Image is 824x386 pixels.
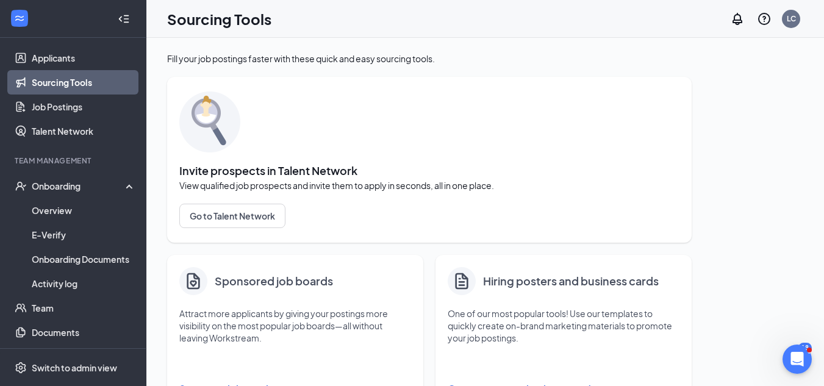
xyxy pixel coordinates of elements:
a: Team [32,296,136,320]
button: Go to Talent Network [179,204,285,228]
div: 18 [798,343,812,353]
div: Switch to admin view [32,362,117,374]
img: sourcing-tools [179,91,240,152]
div: Onboarding [32,180,126,192]
h1: Sourcing Tools [167,9,271,29]
a: Activity log [32,271,136,296]
p: Attract more applicants by giving your postings more visibility on the most popular job boards—al... [179,307,411,344]
a: Applicants [32,46,136,70]
div: LC [787,13,796,24]
p: One of our most popular tools! Use our templates to quickly create on-brand marketing materials t... [448,307,679,344]
a: Talent Network [32,119,136,143]
svg: Document [452,271,471,291]
span: Invite prospects in Talent Network [179,165,679,177]
h4: Sponsored job boards [215,273,333,290]
svg: Collapse [118,13,130,25]
svg: Settings [15,362,27,374]
div: Fill your job postings faster with these quick and easy sourcing tools. [167,52,692,65]
img: clipboard [184,271,203,291]
span: View qualified job prospects and invite them to apply in seconds, all in one place. [179,179,679,191]
a: Onboarding Documents [32,247,136,271]
div: Team Management [15,155,134,166]
a: E-Verify [32,223,136,247]
h4: Hiring posters and business cards [483,273,659,290]
a: Overview [32,198,136,223]
svg: QuestionInfo [757,12,772,26]
iframe: Intercom live chat [783,345,812,374]
svg: UserCheck [15,180,27,192]
a: Go to Talent Network [179,204,679,228]
svg: WorkstreamLogo [13,12,26,24]
svg: Notifications [730,12,745,26]
a: Documents [32,320,136,345]
a: Surveys [32,345,136,369]
a: Job Postings [32,95,136,119]
a: Sourcing Tools [32,70,136,95]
